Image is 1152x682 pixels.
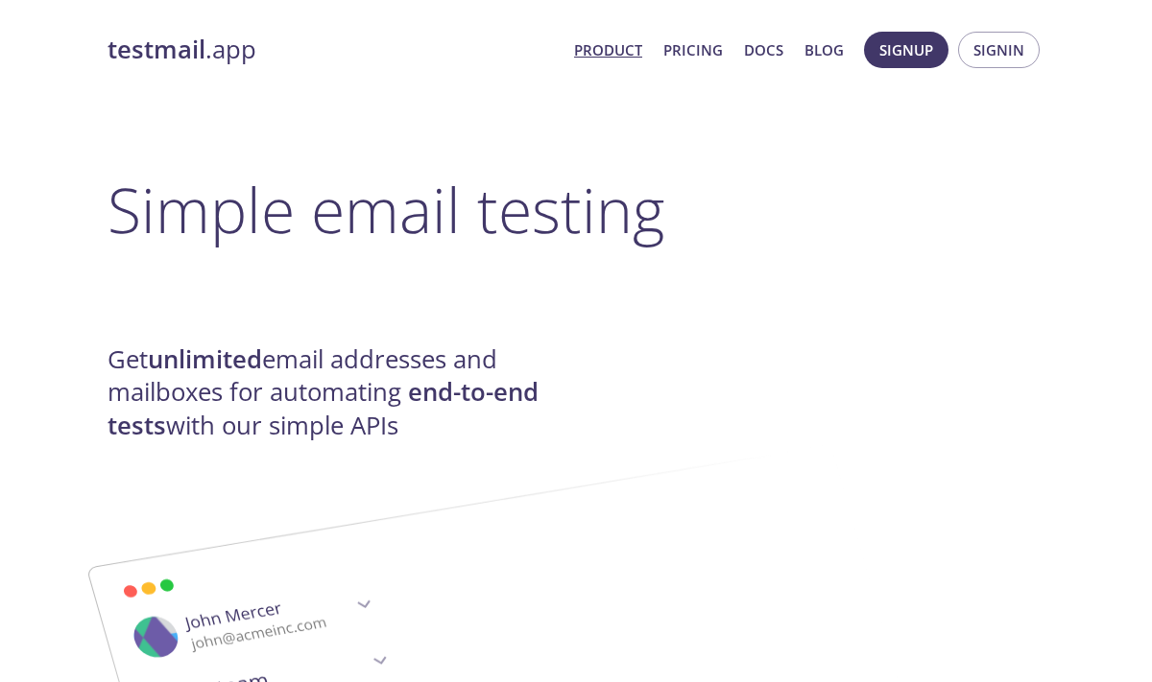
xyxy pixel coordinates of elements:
strong: testmail [108,33,205,66]
a: Pricing [663,37,723,62]
button: Signin [958,32,1040,68]
a: Docs [744,37,783,62]
h4: Get email addresses and mailboxes for automating with our simple APIs [108,343,576,442]
h1: Simple email testing [108,173,1044,247]
span: Signup [879,37,933,62]
span: Signin [973,37,1024,62]
a: Blog [804,37,844,62]
a: Product [574,37,642,62]
button: Signup [864,32,948,68]
strong: end-to-end tests [108,375,539,441]
a: testmail.app [108,34,559,66]
strong: unlimited [148,342,262,376]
